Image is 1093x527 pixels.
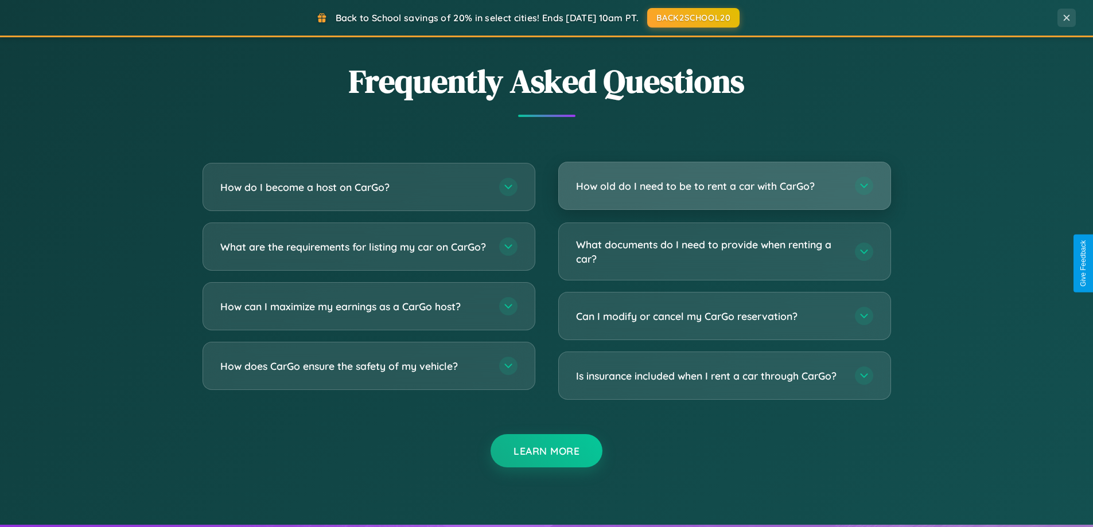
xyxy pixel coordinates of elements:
h3: What documents do I need to provide when renting a car? [576,237,843,266]
h3: How can I maximize my earnings as a CarGo host? [220,299,488,314]
h3: How do I become a host on CarGo? [220,180,488,194]
button: Learn More [491,434,602,467]
h2: Frequently Asked Questions [203,59,891,103]
h3: How old do I need to be to rent a car with CarGo? [576,179,843,193]
h3: Is insurance included when I rent a car through CarGo? [576,369,843,383]
h3: What are the requirements for listing my car on CarGo? [220,240,488,254]
h3: How does CarGo ensure the safety of my vehicle? [220,359,488,373]
div: Give Feedback [1079,240,1087,287]
button: BACK2SCHOOL20 [647,8,740,28]
span: Back to School savings of 20% in select cities! Ends [DATE] 10am PT. [336,12,639,24]
h3: Can I modify or cancel my CarGo reservation? [576,309,843,323]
